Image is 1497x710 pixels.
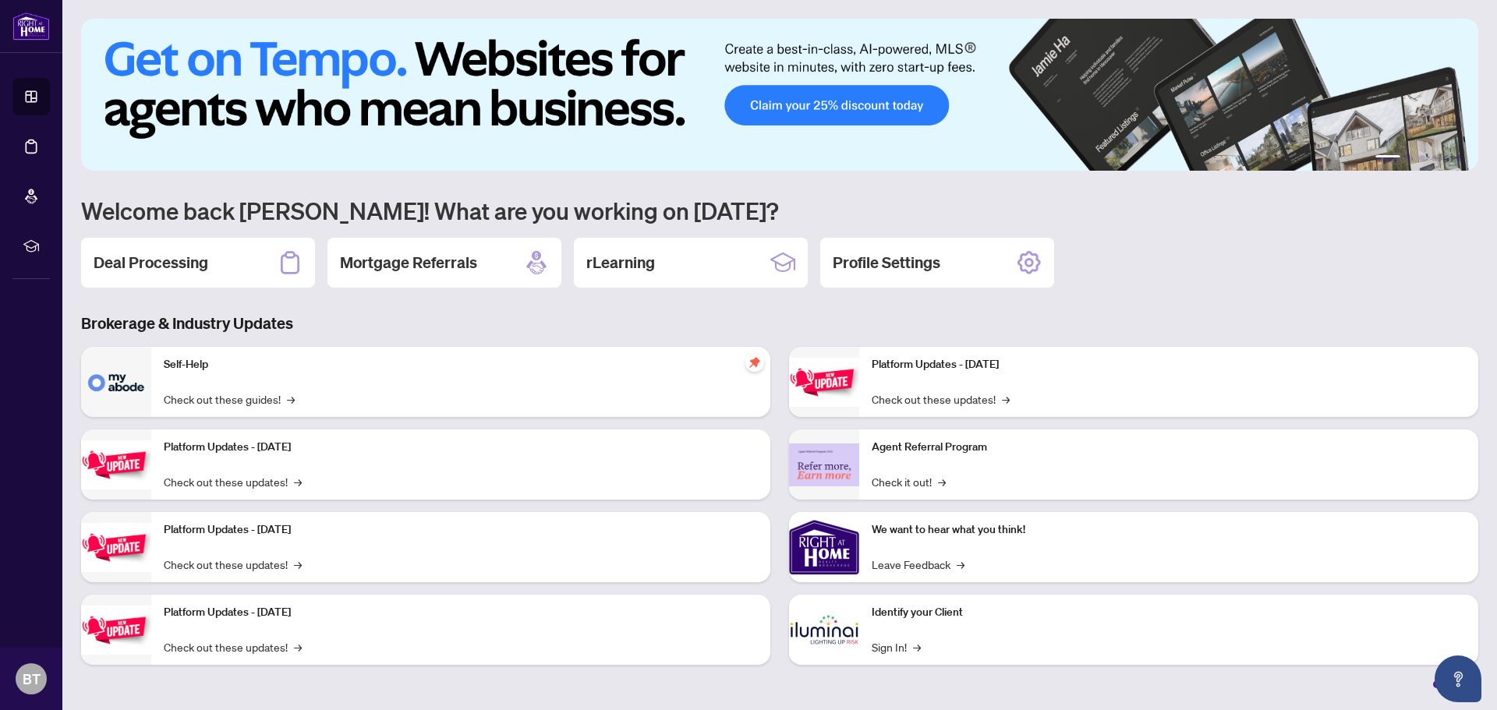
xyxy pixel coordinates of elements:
[789,595,859,665] img: Identify your Client
[833,252,940,274] h2: Profile Settings
[81,19,1478,171] img: Slide 0
[872,439,1466,456] p: Agent Referral Program
[1456,155,1463,161] button: 6
[81,313,1478,334] h3: Brokerage & Industry Updates
[164,356,758,373] p: Self-Help
[294,556,302,573] span: →
[913,638,921,655] span: →
[872,356,1466,373] p: Platform Updates - [DATE]
[1375,155,1400,161] button: 1
[164,556,302,573] a: Check out these updates!→
[789,512,859,582] img: We want to hear what you think!
[938,473,946,490] span: →
[81,440,151,489] img: Platform Updates - September 16, 2025
[287,390,295,408] span: →
[164,473,302,490] a: Check out these updates!→
[872,638,921,655] a: Sign In!→
[164,638,302,655] a: Check out these updates!→
[23,668,41,690] span: BT
[81,606,151,655] img: Platform Updates - July 8, 2025
[872,556,964,573] a: Leave Feedback→
[294,473,302,490] span: →
[586,252,655,274] h2: rLearning
[1419,155,1425,161] button: 3
[872,473,946,490] a: Check it out!→
[81,523,151,572] img: Platform Updates - July 21, 2025
[94,252,208,274] h2: Deal Processing
[164,439,758,456] p: Platform Updates - [DATE]
[872,521,1466,539] p: We want to hear what you think!
[1002,390,1010,408] span: →
[294,638,302,655] span: →
[81,196,1478,225] h1: Welcome back [PERSON_NAME]! What are you working on [DATE]?
[164,604,758,621] p: Platform Updates - [DATE]
[957,556,964,573] span: →
[1435,655,1481,702] button: Open asap
[164,390,295,408] a: Check out these guides!→
[789,443,859,486] img: Agent Referral Program
[164,521,758,539] p: Platform Updates - [DATE]
[745,353,764,372] span: pushpin
[81,347,151,417] img: Self-Help
[1444,155,1450,161] button: 5
[1432,155,1438,161] button: 4
[789,358,859,407] img: Platform Updates - June 23, 2025
[872,390,1010,408] a: Check out these updates!→
[12,12,50,41] img: logo
[872,604,1466,621] p: Identify your Client
[340,252,477,274] h2: Mortgage Referrals
[1407,155,1413,161] button: 2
